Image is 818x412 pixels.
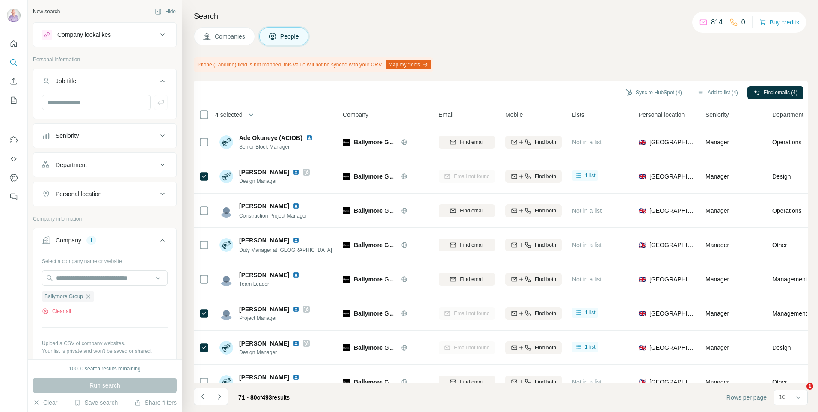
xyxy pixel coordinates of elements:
span: [PERSON_NAME] [239,339,289,348]
span: 🇬🇧 [639,378,646,386]
button: Find email [439,136,495,149]
span: Manager [705,310,729,317]
button: Navigate to next page [211,388,228,405]
span: Ballymore Group [354,343,397,352]
img: Avatar [219,307,233,320]
span: Manager [705,276,729,283]
iframe: Intercom live chat [789,383,809,403]
span: results [238,394,290,401]
span: [GEOGRAPHIC_DATA] [649,275,695,284]
span: [GEOGRAPHIC_DATA] [649,172,695,181]
span: Ballymore Group [354,309,397,318]
span: Find both [535,138,556,146]
div: Select a company name or website [42,254,168,265]
div: Company lookalikes [57,30,111,39]
button: Find both [505,273,562,286]
div: 1 [86,236,96,244]
img: Avatar [219,135,233,149]
span: [GEOGRAPHIC_DATA] [649,241,695,249]
img: LinkedIn logo [293,169,299,176]
span: 🇬🇧 [639,172,646,181]
button: Buy credits [759,16,799,28]
button: Feedback [7,189,21,204]
button: Find both [505,170,562,183]
img: Logo of Ballymore Group [343,173,350,180]
img: Avatar [219,238,233,252]
img: LinkedIn logo [293,272,299,278]
span: Team Leader [239,280,303,288]
span: 4 selected [215,110,243,119]
img: LinkedIn logo [306,134,313,141]
span: [PERSON_NAME] [239,271,289,279]
p: 10 [779,393,786,401]
button: Find both [505,307,562,320]
span: Design [772,343,791,352]
img: Logo of Ballymore Group [343,276,350,283]
span: Manager [705,379,729,385]
img: LinkedIn logo [293,374,299,381]
span: of [257,394,262,401]
span: Design [772,172,791,181]
span: Operations [772,138,801,146]
img: LinkedIn logo [293,237,299,244]
span: Senior Block Manager [239,143,316,151]
span: Manager [705,344,729,351]
img: Logo of Ballymore Group [343,207,350,214]
button: Sync to HubSpot (4) [619,86,688,99]
img: LinkedIn logo [293,306,299,313]
span: Manager [705,139,729,146]
button: Dashboard [7,170,21,185]
span: Not in a list [572,139,602,146]
button: Search [7,55,21,70]
span: [PERSON_NAME] [239,373,289,382]
span: [GEOGRAPHIC_DATA] [649,309,695,318]
button: Seniority [33,125,176,146]
button: Navigate to previous page [194,388,211,405]
span: Construction Project Manager [239,213,307,219]
span: Manager [705,207,729,214]
img: Avatar [219,375,233,389]
span: [PERSON_NAME] [239,305,289,313]
div: Phone (Landline) field is not mapped, this value will not be synced with your CRM [194,57,433,72]
span: Not in a list [572,276,602,283]
img: Avatar [219,272,233,286]
button: Find email [439,376,495,388]
span: 🇬🇧 [639,138,646,146]
span: Management [772,275,807,284]
button: Find both [505,341,562,354]
span: Ballymore Group [354,378,397,386]
span: 1 list [585,172,596,179]
span: Project Manager [239,314,310,322]
img: Avatar [7,9,21,22]
span: Department [772,110,803,119]
button: Find email [439,204,495,217]
p: Upload a CSV of company websites. [42,340,168,347]
span: Mobile [505,110,523,119]
button: Use Surfe API [7,151,21,167]
span: 🇬🇧 [639,309,646,318]
img: Logo of Ballymore Group [343,379,350,385]
img: Logo of Ballymore Group [343,139,350,146]
span: People [280,32,300,41]
button: Find both [505,376,562,388]
span: Ballymore Group [354,138,397,146]
button: Use Surfe on LinkedIn [7,132,21,148]
p: Personal information [33,56,177,63]
span: Not in a list [572,207,602,214]
span: [PERSON_NAME] [239,202,289,210]
button: Save search [74,398,118,407]
span: Ade Okuneye (ACIOB) [239,134,302,142]
button: Quick start [7,36,21,51]
img: Logo of Ballymore Group [343,242,350,248]
p: 0 [741,17,745,27]
span: 1 list [585,343,596,351]
span: Duty Manager at [GEOGRAPHIC_DATA] [239,247,332,253]
span: Not in a list [572,242,602,248]
span: Ballymore Group [354,172,397,181]
span: Find email [460,275,483,283]
button: Find both [505,204,562,217]
button: Clear all [42,308,71,315]
span: Ballymore Group [354,275,397,284]
div: Job title [56,77,76,85]
span: 1 list [585,309,596,316]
